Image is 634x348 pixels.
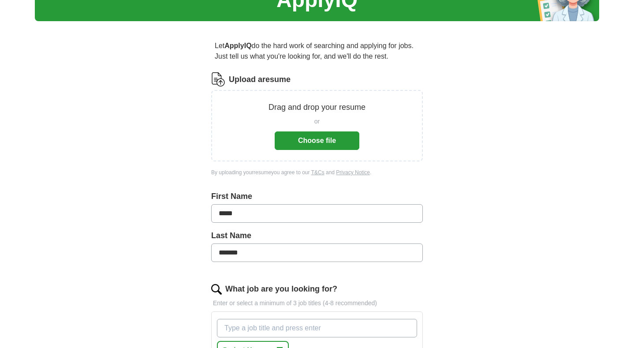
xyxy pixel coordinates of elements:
[211,299,423,308] p: Enter or select a minimum of 3 job titles (4-8 recommended)
[211,37,423,65] p: Let do the hard work of searching and applying for jobs. Just tell us what you're looking for, an...
[269,101,365,113] p: Drag and drop your resume
[225,283,337,295] label: What job are you looking for?
[336,169,370,176] a: Privacy Notice
[314,117,320,126] span: or
[275,131,359,150] button: Choose file
[211,168,423,176] div: By uploading your resume you agree to our and .
[211,230,423,242] label: Last Name
[229,74,291,86] label: Upload a resume
[211,72,225,86] img: CV Icon
[217,319,417,337] input: Type a job title and press enter
[211,191,423,202] label: First Name
[224,42,251,49] strong: ApplyIQ
[211,284,222,295] img: search.png
[311,169,324,176] a: T&Cs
